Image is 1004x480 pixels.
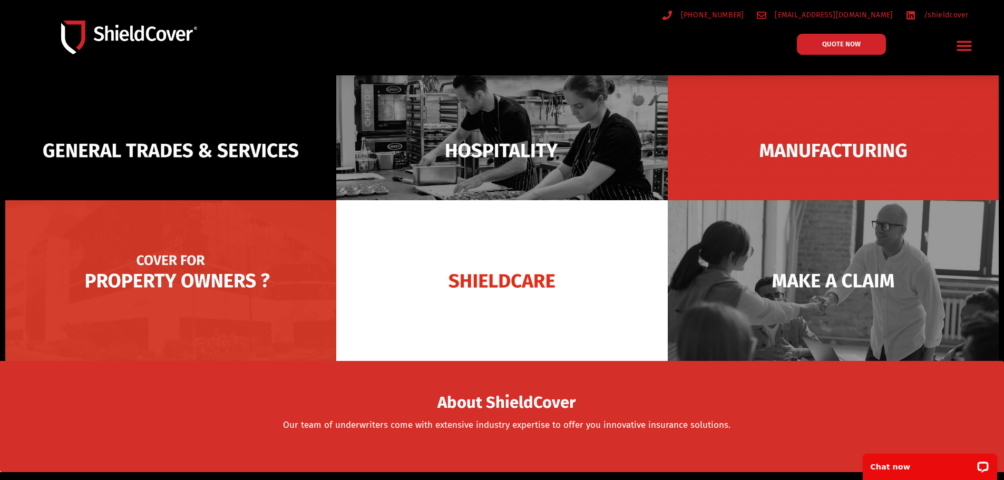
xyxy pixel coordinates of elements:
a: About ShieldCover [437,399,576,410]
div: Menu Toggle [952,33,977,58]
span: About ShieldCover [437,396,576,409]
a: /shieldcover [906,8,969,22]
iframe: LiveChat chat widget [856,447,1004,480]
a: Our team of underwriters come with extensive industry expertise to offer you innovative insurance... [283,419,730,430]
a: QUOTE NOW [797,34,886,55]
span: /shieldcover [921,8,969,22]
a: [PHONE_NUMBER] [662,8,744,22]
span: QUOTE NOW [822,41,861,47]
img: Shield-Cover-Underwriting-Australia-logo-full [61,21,197,54]
span: [EMAIL_ADDRESS][DOMAIN_NAME] [772,8,893,22]
span: [PHONE_NUMBER] [678,8,744,22]
a: [EMAIL_ADDRESS][DOMAIN_NAME] [757,8,893,22]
